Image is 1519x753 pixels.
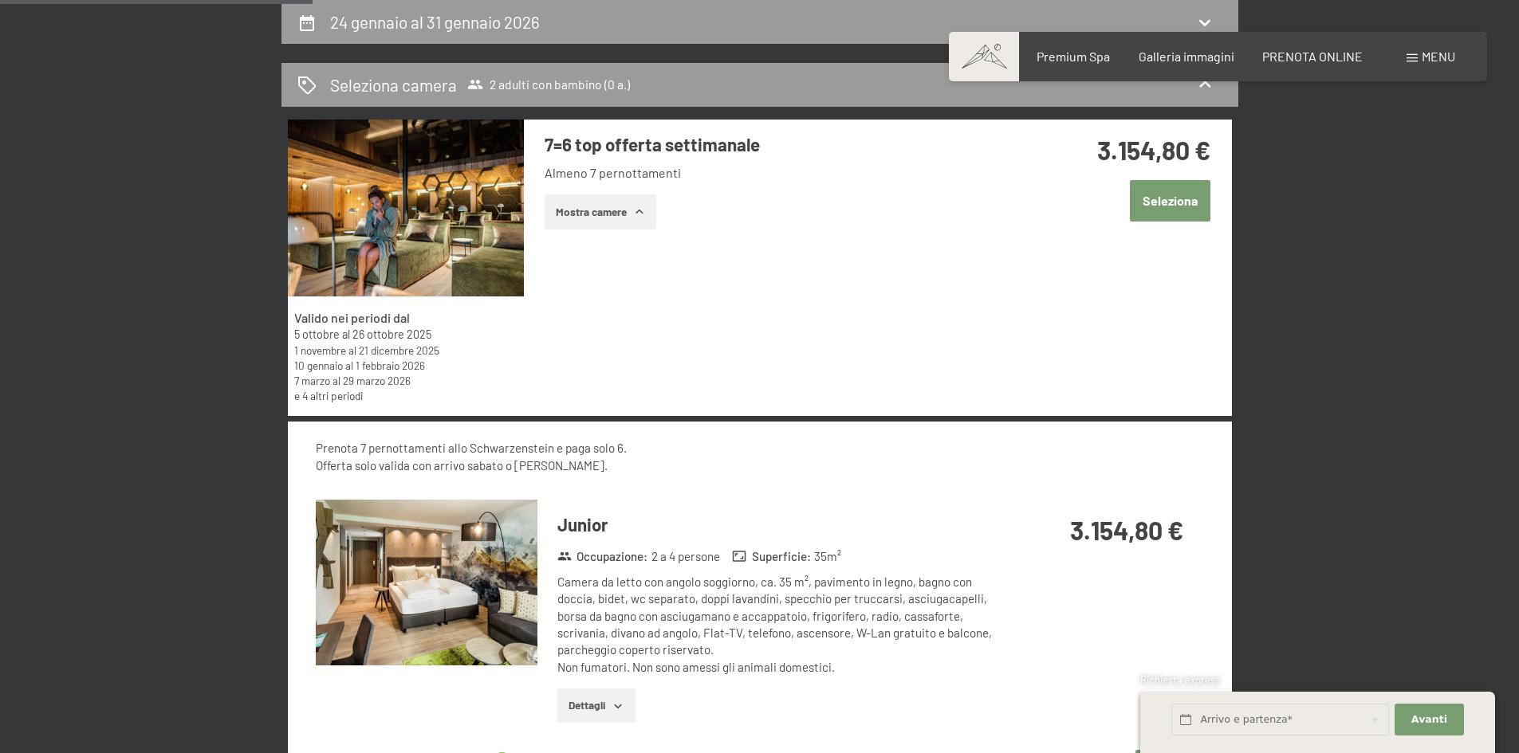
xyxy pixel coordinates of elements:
[545,132,1019,157] h3: 7=6 top offerta settimanale
[316,500,537,666] img: mss_renderimg.php
[814,548,841,565] span: 35 m²
[545,194,656,229] button: Mostra camere
[294,310,410,325] strong: Valido nei periodi dal
[316,440,1203,474] div: Prenota 7 pernottamenti allo Schwarzenstein e paga solo 6. Offerta solo valida con arrivo sabato ...
[294,389,363,402] a: e 4 altri periodi
[557,512,1003,537] h3: Junior
[1395,704,1463,736] button: Avanti
[467,76,630,92] span: 2 adulti con bambino (0 a.)
[294,327,340,341] time: 05/10/2025
[294,358,516,373] div: al
[1139,49,1234,64] a: Galleria immagini
[732,548,811,565] strong: Superficie :
[1070,515,1183,545] strong: 3.154,80 €
[294,343,346,357] time: 01/11/2025
[1130,180,1210,221] button: Seleziona
[1037,49,1110,64] a: Premium Spa
[330,73,457,96] h2: Seleziona camera
[1422,49,1455,64] span: Menu
[288,120,524,296] img: mss_renderimg.php
[294,374,330,387] time: 07/03/2026
[330,12,540,32] h2: 24 gennaio al 31 gennaio 2026
[557,548,648,565] strong: Occupazione :
[1262,49,1363,64] a: PRENOTA ONLINE
[352,327,431,341] time: 26/10/2025
[356,359,425,372] time: 01/02/2026
[294,327,516,343] div: al
[343,374,411,387] time: 29/03/2026
[557,688,635,724] button: Dettagli
[1411,712,1447,727] span: Avanti
[545,164,1019,182] li: Almeno 7 pernottamenti
[557,574,1003,676] div: Camera da letto con angolo soggiorno, ca. 35 m², pavimento in legno, bagno con doccia, bidet, wc ...
[359,343,439,357] time: 21/12/2025
[294,359,343,372] time: 10/01/2026
[294,343,516,358] div: al
[1097,135,1210,165] strong: 3.154,80 €
[294,373,516,388] div: al
[1140,673,1220,686] span: Richiesta express
[651,548,720,565] span: 2 a 4 persone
